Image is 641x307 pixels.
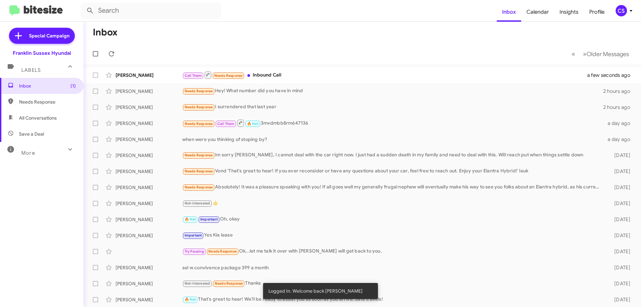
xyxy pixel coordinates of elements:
[217,122,235,126] span: Call Them
[185,169,213,173] span: Needs Response
[182,103,603,111] div: I surrendered that last year
[604,120,636,127] div: a day ago
[214,73,243,78] span: Needs Response
[19,99,76,105] span: Needs Response
[70,83,76,89] span: (1)
[9,28,75,44] a: Special Campaign
[185,233,202,238] span: Important
[572,50,575,58] span: «
[185,281,210,286] span: Not-Interested
[19,115,57,121] span: All Conversations
[182,215,604,223] div: Oh, okay
[603,104,636,111] div: 2 hours ago
[93,27,118,38] h1: Inbox
[268,288,363,294] span: Logged In. Welcome back [PERSON_NAME]
[604,280,636,287] div: [DATE]
[583,50,587,58] span: »
[182,87,603,95] div: Hey! What number did you have in mind
[610,5,634,16] button: CS
[604,152,636,159] div: [DATE]
[568,47,579,61] button: Previous
[604,136,636,143] div: a day ago
[182,296,604,303] div: That's great to hear! We’ll be ready to assist you as soon as you arrive. Safe travels!
[521,2,554,22] a: Calendar
[247,122,258,126] span: 🔥 Hot
[604,200,636,207] div: [DATE]
[13,50,71,56] div: Franklin Sussex Hyundai
[116,216,182,223] div: [PERSON_NAME]
[185,297,196,302] span: 🔥 Hot
[182,232,604,239] div: Yes Kia lease
[116,296,182,303] div: [PERSON_NAME]
[604,248,636,255] div: [DATE]
[29,32,69,39] span: Special Campaign
[604,168,636,175] div: [DATE]
[568,47,633,61] nav: Page navigation example
[604,232,636,239] div: [DATE]
[596,72,636,79] div: a few seconds ago
[584,2,610,22] a: Profile
[116,168,182,175] div: [PERSON_NAME]
[116,232,182,239] div: [PERSON_NAME]
[603,88,636,95] div: 2 hours ago
[21,67,41,73] span: Labels
[604,296,636,303] div: [DATE]
[116,264,182,271] div: [PERSON_NAME]
[185,185,213,189] span: Needs Response
[182,199,604,207] div: 👍
[497,2,521,22] a: Inbox
[200,217,218,221] span: Important
[185,73,202,78] span: Call Them
[182,183,604,191] div: Absolutely! It was a pleasure speaking with you! If all goes well my generally frugal nephew will...
[185,217,196,221] span: 🔥 Hot
[81,3,221,19] input: Search
[182,280,604,287] div: Thanks
[19,131,44,137] span: Save a Deal
[185,249,204,254] span: Try Pausing
[116,120,182,127] div: [PERSON_NAME]
[208,249,237,254] span: Needs Response
[185,201,210,205] span: Not-Interested
[185,105,213,109] span: Needs Response
[604,264,636,271] div: [DATE]
[116,200,182,207] div: [PERSON_NAME]
[182,264,604,271] div: sel w convivence package 399 a month
[182,119,604,127] div: 3mvdmbb8rm647136
[554,2,584,22] a: Insights
[182,151,604,159] div: Im sorry [PERSON_NAME], I cannot deal with the car right now. I just had a sudden death in my fam...
[182,248,604,255] div: Ok...let me talk it over with [PERSON_NAME] will get back to you.
[116,88,182,95] div: [PERSON_NAME]
[116,152,182,159] div: [PERSON_NAME]
[116,104,182,111] div: [PERSON_NAME]
[116,184,182,191] div: [PERSON_NAME]
[185,122,213,126] span: Needs Response
[116,280,182,287] div: [PERSON_NAME]
[19,83,76,89] span: Inbox
[185,89,213,93] span: Needs Response
[182,167,604,175] div: Vond 'That's great to hear! If you ever reconsider or have any questions about your car, feel fre...
[587,50,629,58] span: Older Messages
[21,150,35,156] span: More
[616,5,627,16] div: CS
[182,71,596,79] div: Inbound Call
[579,47,633,61] button: Next
[182,136,604,143] div: when were you thinking of stoping by?
[185,153,213,157] span: Needs Response
[116,136,182,143] div: [PERSON_NAME]
[604,184,636,191] div: [DATE]
[604,216,636,223] div: [DATE]
[215,281,243,286] span: Needs Response
[116,72,182,79] div: [PERSON_NAME]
